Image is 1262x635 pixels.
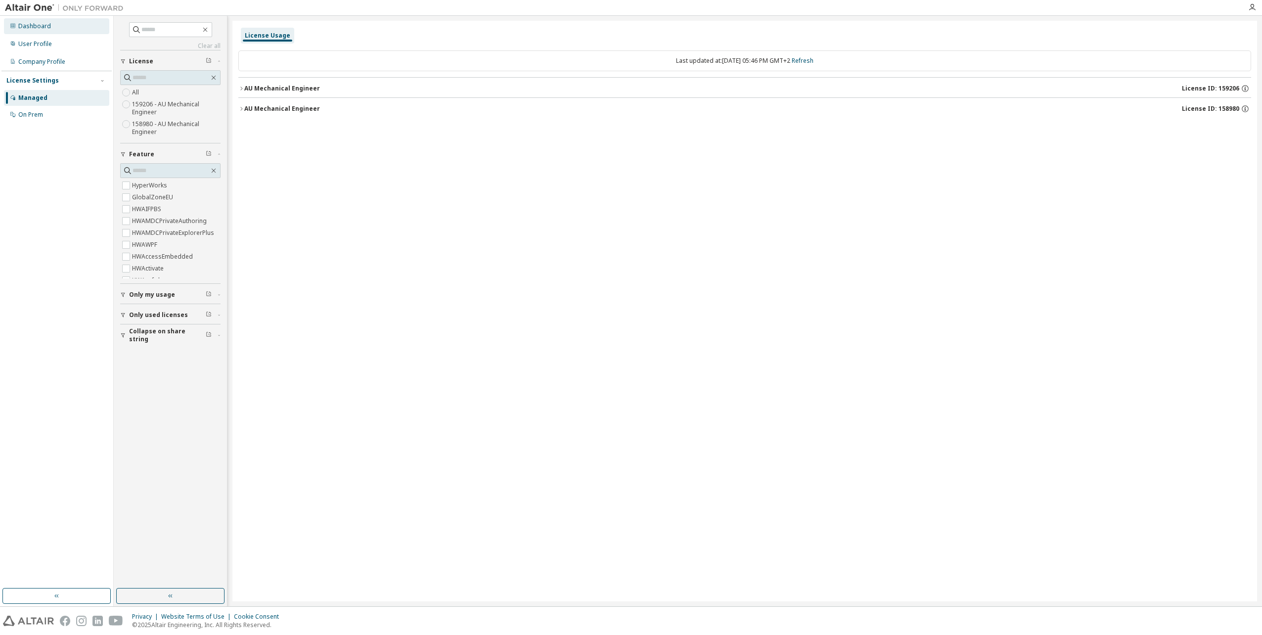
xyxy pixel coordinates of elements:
[18,111,43,119] div: On Prem
[129,291,175,299] span: Only my usage
[161,613,234,621] div: Website Terms of Use
[5,3,129,13] img: Altair One
[206,311,212,319] span: Clear filter
[206,331,212,339] span: Clear filter
[132,251,195,263] label: HWAccessEmbedded
[234,613,285,621] div: Cookie Consent
[132,227,216,239] label: HWAMDCPrivateExplorerPlus
[132,191,175,203] label: GlobalZoneEU
[206,57,212,65] span: Clear filter
[132,263,166,274] label: HWActivate
[132,239,159,251] label: HWAWPF
[109,616,123,626] img: youtube.svg
[238,98,1251,120] button: AU Mechanical EngineerLicense ID: 158980
[792,56,813,65] a: Refresh
[120,50,221,72] button: License
[120,324,221,346] button: Collapse on share string
[120,42,221,50] a: Clear all
[132,613,161,621] div: Privacy
[60,616,70,626] img: facebook.svg
[238,50,1251,71] div: Last updated at: [DATE] 05:46 PM GMT+2
[132,274,164,286] label: HWAcufwh
[1182,85,1239,92] span: License ID: 159206
[245,32,290,40] div: License Usage
[132,621,285,629] p: © 2025 Altair Engineering, Inc. All Rights Reserved.
[132,98,221,118] label: 159206 - AU Mechanical Engineer
[120,143,221,165] button: Feature
[132,87,141,98] label: All
[238,78,1251,99] button: AU Mechanical EngineerLicense ID: 159206
[129,150,154,158] span: Feature
[244,85,320,92] div: AU Mechanical Engineer
[18,40,52,48] div: User Profile
[1182,105,1239,113] span: License ID: 158980
[120,284,221,306] button: Only my usage
[3,616,54,626] img: altair_logo.svg
[129,311,188,319] span: Only used licenses
[120,304,221,326] button: Only used licenses
[18,94,47,102] div: Managed
[18,22,51,30] div: Dashboard
[132,215,209,227] label: HWAMDCPrivateAuthoring
[18,58,65,66] div: Company Profile
[132,118,221,138] label: 158980 - AU Mechanical Engineer
[206,291,212,299] span: Clear filter
[6,77,59,85] div: License Settings
[76,616,87,626] img: instagram.svg
[132,180,169,191] label: HyperWorks
[129,327,206,343] span: Collapse on share string
[206,150,212,158] span: Clear filter
[129,57,153,65] span: License
[92,616,103,626] img: linkedin.svg
[132,203,163,215] label: HWAIFPBS
[244,105,320,113] div: AU Mechanical Engineer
